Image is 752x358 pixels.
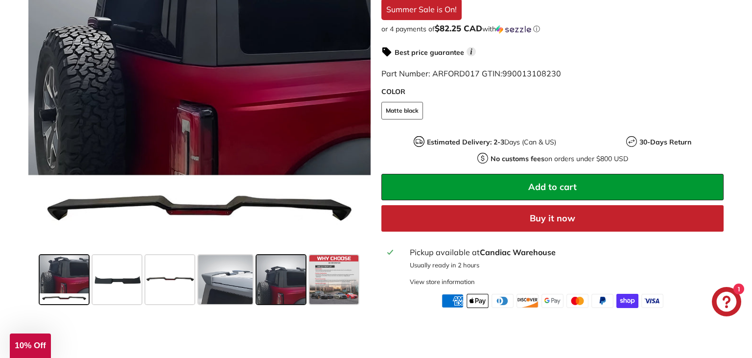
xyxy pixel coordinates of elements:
[381,24,724,34] div: or 4 payments of with
[491,154,628,164] p: on orders under $800 USD
[517,294,539,308] img: discover
[381,24,724,34] div: or 4 payments of$82.25 CADwithSezzle Click to learn more about Sezzle
[566,294,588,308] img: master
[492,294,514,308] img: diners_club
[480,247,556,257] strong: Candiac Warehouse
[395,48,464,57] strong: Best price guarantee
[427,137,556,147] p: Days (Can & US)
[10,334,51,358] div: 10% Off
[467,48,476,57] span: i
[381,205,724,232] button: Buy it now
[467,294,489,308] img: apple_pay
[410,246,718,258] div: Pickup available at
[616,294,638,308] img: shopify_pay
[709,287,744,319] inbox-online-store-chat: Shopify online store chat
[15,341,46,350] span: 10% Off
[381,87,724,97] label: COLOR
[541,294,564,308] img: google_pay
[502,69,561,78] span: 990013108230
[410,277,475,286] div: View store information
[435,23,482,33] span: $82.25 CAD
[491,154,544,163] strong: No customs fees
[639,138,691,146] strong: 30-Days Return
[496,25,531,34] img: Sezzle
[427,138,504,146] strong: Estimated Delivery: 2-3
[528,181,577,192] span: Add to cart
[641,294,663,308] img: visa
[381,174,724,200] button: Add to cart
[442,294,464,308] img: american_express
[591,294,613,308] img: paypal
[410,261,718,270] p: Usually ready in 2 hours
[381,69,561,78] span: Part Number: ARFORD017 GTIN:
